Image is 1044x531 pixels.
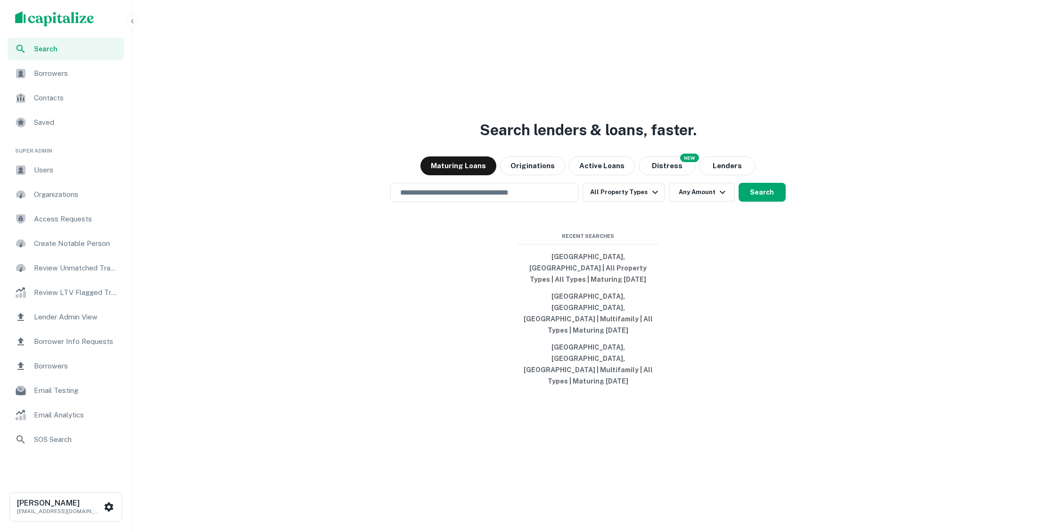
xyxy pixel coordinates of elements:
[518,232,659,240] span: Recent Searches
[9,492,122,522] button: [PERSON_NAME][EMAIL_ADDRESS][DOMAIN_NAME]
[34,92,118,104] span: Contacts
[34,385,118,396] span: Email Testing
[34,311,118,323] span: Lender Admin View
[518,248,659,288] button: [GEOGRAPHIC_DATA], [GEOGRAPHIC_DATA] | All Property Types | All Types | Maturing [DATE]
[997,456,1044,501] iframe: Chat Widget
[8,330,124,353] a: Borrower Info Requests
[34,189,118,200] span: Organizations
[17,507,102,515] p: [EMAIL_ADDRESS][DOMAIN_NAME]
[34,262,118,274] span: Review Unmatched Transactions
[699,156,756,175] button: Lenders
[8,38,124,60] a: Search
[8,136,124,159] li: Super Admin
[8,355,124,377] a: Borrowers
[8,379,124,402] a: Email Testing
[34,434,118,445] span: SOS Search
[680,154,699,162] div: NEW
[8,306,124,328] a: Lender Admin View
[34,409,118,421] span: Email Analytics
[8,208,124,230] a: Access Requests
[518,339,659,390] button: [GEOGRAPHIC_DATA], [GEOGRAPHIC_DATA], [GEOGRAPHIC_DATA] | Multifamily | All Types | Maturing [DATE]
[34,164,118,176] span: Users
[8,62,124,85] a: Borrowers
[8,87,124,109] a: Contacts
[34,360,118,372] span: Borrowers
[17,499,102,507] h6: [PERSON_NAME]
[8,257,124,279] a: Review Unmatched Transactions
[34,238,118,249] span: Create Notable Person
[518,288,659,339] button: [GEOGRAPHIC_DATA], [GEOGRAPHIC_DATA], [GEOGRAPHIC_DATA] | Multifamily | All Types | Maturing [DATE]
[8,183,124,206] a: Organizations
[34,287,118,298] span: Review LTV Flagged Transactions
[15,11,94,26] img: capitalize-logo.png
[669,183,735,202] button: Any Amount
[8,428,124,451] a: SOS Search
[34,117,118,128] span: Saved
[480,119,697,141] h3: Search lenders & loans, faster.
[500,156,565,175] button: Originations
[8,281,124,304] a: Review LTV Flagged Transactions
[8,159,124,181] a: Users
[34,336,118,347] span: Borrower Info Requests
[8,232,124,255] a: Create Notable Person
[569,156,635,175] button: Active Loans
[34,68,118,79] span: Borrowers
[583,183,665,202] button: All Property Types
[739,183,786,202] button: Search
[639,156,695,175] button: Search distressed loans with lien and other non-mortgage details.
[34,44,118,54] span: Search
[8,404,124,426] a: Email Analytics
[8,111,124,134] a: Saved
[420,156,496,175] button: Maturing Loans
[34,213,118,225] span: Access Requests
